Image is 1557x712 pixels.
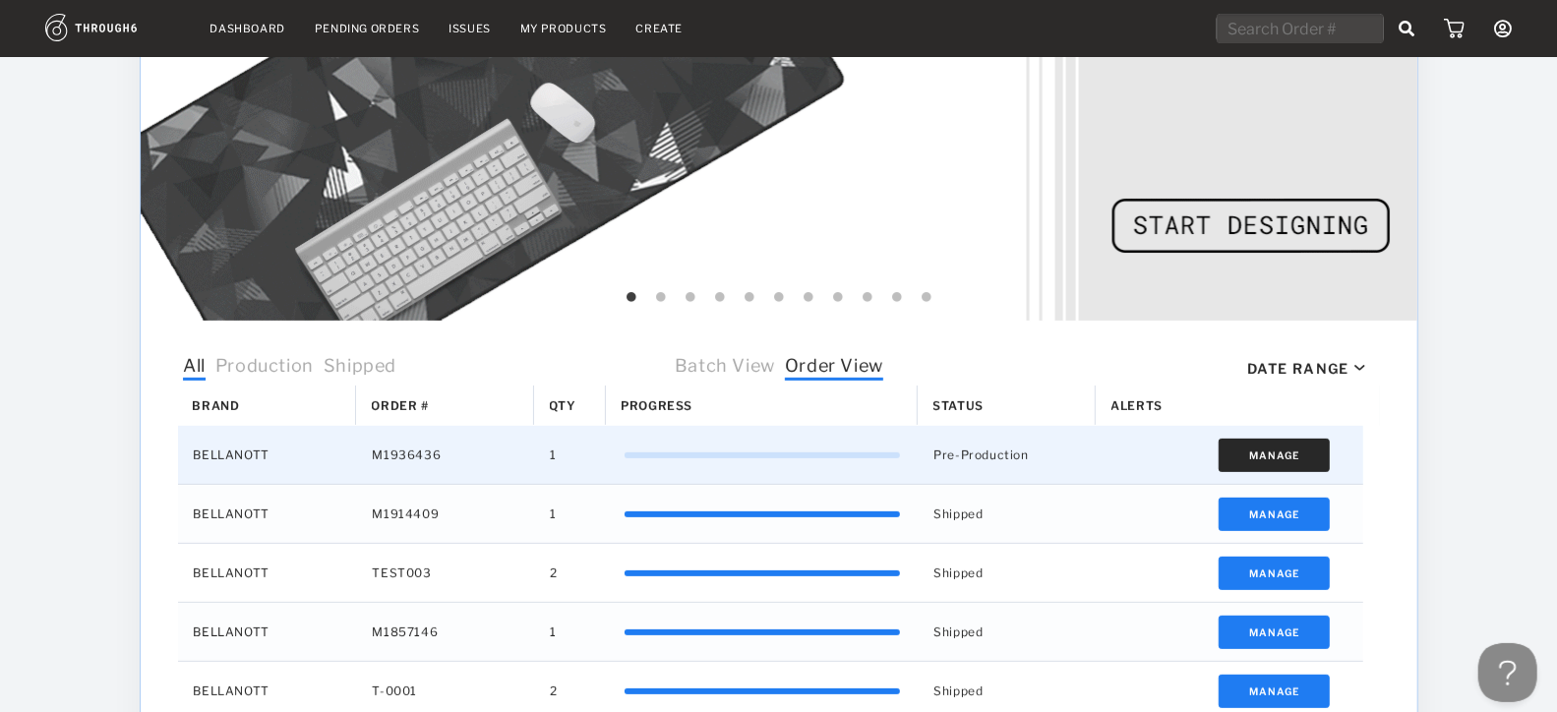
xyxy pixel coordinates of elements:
[675,355,775,381] span: Batch View
[932,398,984,413] span: Status
[178,485,1364,544] div: Press SPACE to select this row.
[621,398,692,413] span: Progress
[449,22,491,35] a: Issues
[1247,360,1349,377] div: Date Range
[178,485,357,543] div: BELLANOTT
[193,398,240,413] span: Brand
[918,426,1096,484] div: Pre-Production
[1219,616,1330,649] button: Manage
[356,544,534,602] div: TEST003
[1444,19,1465,38] img: icon_cart.dab5cea1.svg
[178,544,357,602] div: BELLANOTT
[1478,643,1537,702] iframe: Toggle Customer Support
[622,288,641,308] button: 1
[550,561,558,586] span: 2
[178,603,357,661] div: BELLANOTT
[1219,557,1330,590] button: Manage
[710,288,730,308] button: 4
[769,288,789,308] button: 6
[356,485,534,543] div: M1914409
[550,443,557,468] span: 1
[785,355,883,381] span: Order View
[178,603,1364,662] div: Press SPACE to select this row.
[1217,14,1384,43] input: Search Order #
[918,603,1096,661] div: Shipped
[520,22,607,35] a: My Products
[178,426,357,484] div: BELLANOTT
[1219,439,1330,472] button: Manage
[210,22,285,35] a: Dashboard
[828,288,848,308] button: 8
[550,679,558,704] span: 2
[1354,365,1365,372] img: icon_caret_down_black.69fb8af9.svg
[550,502,557,527] span: 1
[356,426,534,484] div: M1936436
[858,288,877,308] button: 9
[549,398,575,413] span: Qty
[651,288,671,308] button: 2
[323,355,395,381] span: Shipped
[887,288,907,308] button: 10
[1219,675,1330,708] button: Manage
[315,22,419,35] a: Pending Orders
[918,544,1096,602] div: Shipped
[178,544,1364,603] div: Press SPACE to select this row.
[1110,398,1163,413] span: Alerts
[917,288,936,308] button: 11
[183,355,206,381] span: All
[1219,498,1330,531] button: Manage
[740,288,759,308] button: 5
[214,355,313,381] span: Production
[681,288,700,308] button: 3
[550,620,557,645] span: 1
[918,485,1096,543] div: Shipped
[636,22,684,35] a: Create
[45,14,181,41] img: logo.1c10ca64.svg
[799,288,818,308] button: 7
[371,398,428,413] span: Order #
[178,426,1364,485] div: Press SPACE to select this row.
[356,603,534,661] div: M1857146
